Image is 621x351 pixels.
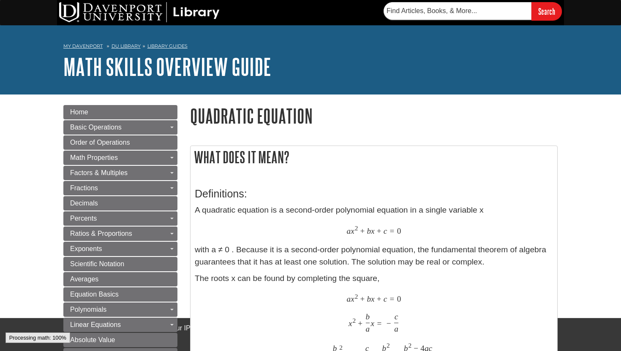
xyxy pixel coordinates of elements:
span: Scientific Notation [70,260,124,267]
a: Equation Basics [63,287,177,302]
a: Absolute Value [63,333,177,347]
h2: What does it mean? [191,146,557,168]
nav: breadcrumb [63,40,558,54]
span: 2 [355,224,358,232]
span: Equation Basics [70,291,119,298]
span: Math Properties [70,154,118,161]
span: = [390,294,395,304]
span: x [371,319,375,328]
a: Basic Operations [63,120,177,135]
span: Averages [70,275,98,283]
span: 0 [397,226,401,236]
span: 2 [387,342,390,349]
span: c [395,312,398,321]
span: − [387,319,391,328]
span: Linear Equations [70,321,121,328]
a: Linear Equations [63,318,177,332]
span: = [377,319,381,328]
span: + [360,294,365,304]
a: Fractions [63,181,177,195]
span: = [390,226,395,236]
span: x [349,319,352,328]
span: a [347,226,351,236]
span: Ratios & Proportions [70,230,132,237]
form: Searches DU Library's articles, books, and more [384,2,562,20]
span: x [371,226,375,236]
a: Math Properties [63,151,177,165]
span: + [358,319,362,328]
span: b [366,312,370,321]
a: Polynomials [63,302,177,317]
span: 0 [397,294,401,304]
a: Exponents [63,242,177,256]
span: c [384,294,387,304]
span: a [347,294,351,304]
a: Factors & Multiples [63,166,177,180]
span: + [377,226,381,236]
span: 2 [355,293,358,300]
h3: Definitions: [195,188,553,200]
p: A quadratic equation is a second-order polynomial equation in a single variable x with a ≠ 0 . Be... [195,204,553,268]
img: DU Library [59,2,220,22]
a: Order of Operations [63,135,177,150]
span: a [366,324,370,334]
a: Library Guides [147,43,188,49]
span: 2 [352,317,356,324]
input: Find Articles, Books, & More... [384,2,531,20]
span: x [351,294,354,304]
a: Decimals [63,196,177,211]
a: Percents [63,211,177,226]
a: Scientific Notation [63,257,177,271]
span: a [394,324,398,334]
a: Averages [63,272,177,286]
span: + [360,226,365,236]
span: b [367,294,371,304]
div: Processing math: 100% [5,332,70,343]
span: Absolute Value [70,336,115,343]
span: b [367,226,371,236]
span: c [384,226,387,236]
span: Factors & Multiples [70,169,128,176]
span: Home [70,108,88,116]
span: Percents [70,215,97,222]
span: Basic Operations [70,124,122,131]
span: Decimals [70,200,98,207]
input: Search [531,2,562,20]
a: DU Library [112,43,141,49]
span: 2 [409,342,412,349]
a: Home [63,105,177,119]
a: Ratios & Proportions [63,227,177,241]
span: Exponents [70,245,102,252]
span: + [377,294,381,304]
a: Math Skills Overview Guide [63,54,271,80]
span: x [371,294,375,304]
span: x [351,226,354,236]
span: Polynomials [70,306,106,313]
span: Order of Operations [70,139,130,146]
h1: Quadratic Equation [190,105,558,127]
span: Fractions [70,184,98,192]
a: My Davenport [63,43,103,50]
